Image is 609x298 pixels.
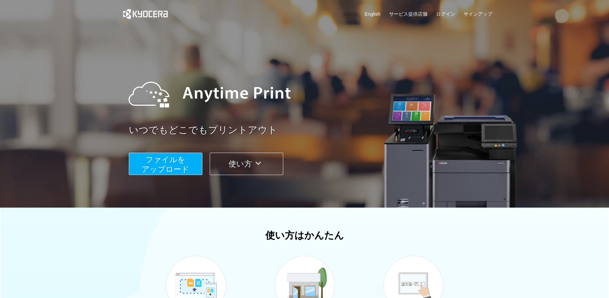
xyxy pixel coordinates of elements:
a: いつでもどこでもプリントアウト [129,123,496,137]
a: サインアップ [464,11,492,17]
a: ログイン [436,11,455,17]
span: ファイルを ​​アップロード [142,155,189,173]
a: サービス提供店舗 [389,11,427,17]
a: English [365,11,380,17]
button: ファイルを​​アップロード [129,153,202,175]
button: 使い方 [210,153,283,175]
